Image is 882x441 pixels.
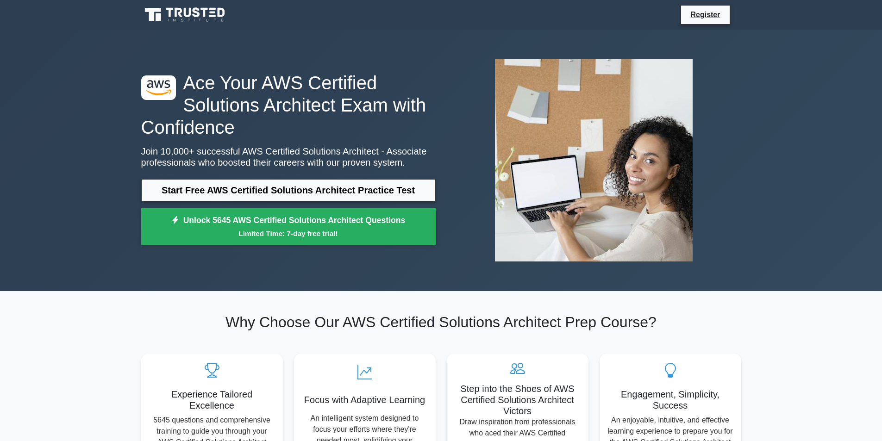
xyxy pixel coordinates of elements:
[685,9,726,20] a: Register
[301,394,428,405] h5: Focus with Adaptive Learning
[141,146,436,168] p: Join 10,000+ successful AWS Certified Solutions Architect - Associate professionals who boosted t...
[141,179,436,201] a: Start Free AWS Certified Solutions Architect Practice Test
[454,383,581,416] h5: Step into the Shoes of AWS Certified Solutions Architect Victors
[141,313,741,331] h2: Why Choose Our AWS Certified Solutions Architect Prep Course?
[149,389,275,411] h5: Experience Tailored Excellence
[153,228,424,239] small: Limited Time: 7-day free trial!
[607,389,734,411] h5: Engagement, Simplicity, Success
[141,72,436,138] h1: Ace Your AWS Certified Solutions Architect Exam with Confidence
[141,208,436,245] a: Unlock 5645 AWS Certified Solutions Architect QuestionsLimited Time: 7-day free trial!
